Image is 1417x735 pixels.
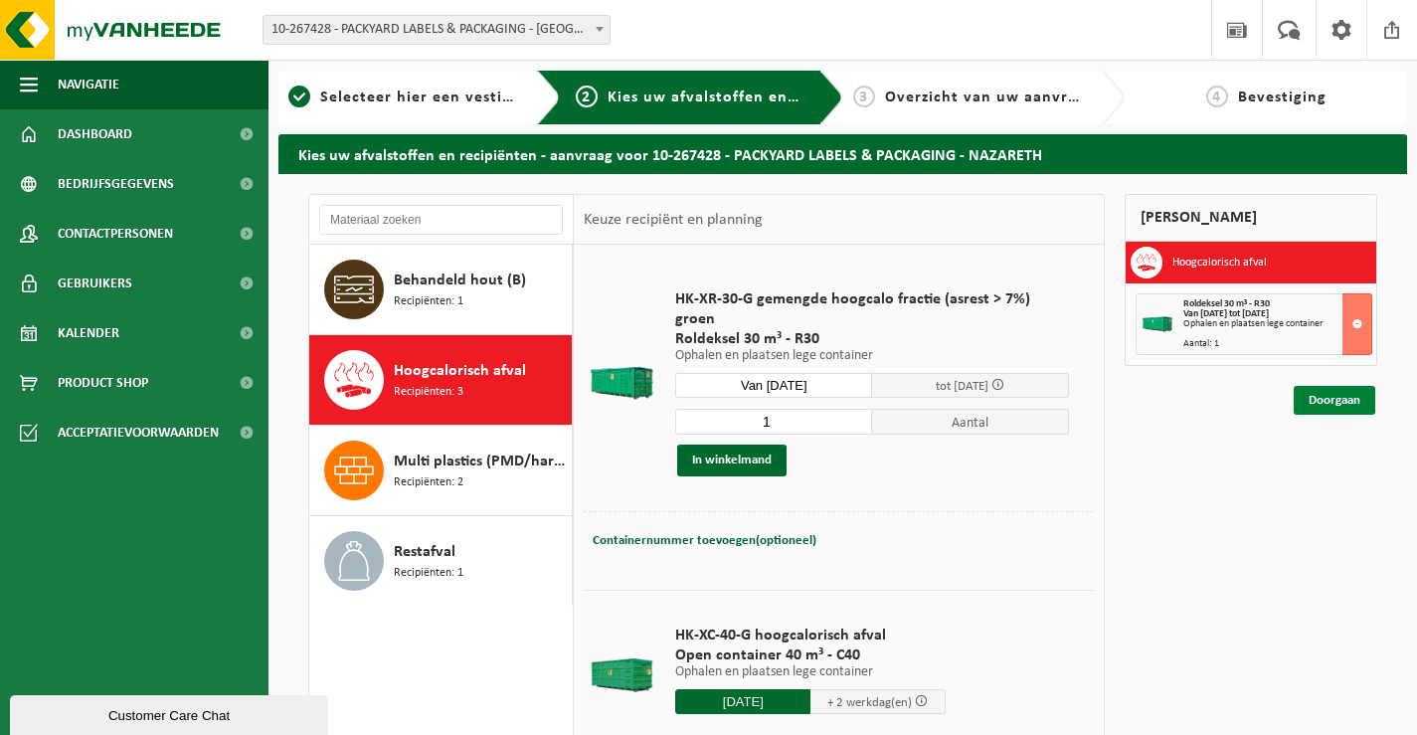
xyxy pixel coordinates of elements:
[394,383,463,402] span: Recipiënten: 3
[320,90,535,105] span: Selecteer hier een vestiging
[675,289,1069,329] span: HK-XR-30-G gemengde hoogcalo fractie (asrest > 7%) groen
[1294,386,1375,415] a: Doorgaan
[827,696,912,709] span: + 2 werkdag(en)
[936,380,988,393] span: tot [DATE]
[58,308,119,358] span: Kalender
[278,134,1407,173] h2: Kies uw afvalstoffen en recipiënten - aanvraag voor 10-267428 - PACKYARD LABELS & PACKAGING - NAZ...
[58,358,148,408] span: Product Shop
[264,16,610,44] span: 10-267428 - PACKYARD LABELS & PACKAGING - NAZARETH
[675,349,1069,363] p: Ophalen en plaatsen lege container
[309,245,573,335] button: Behandeld hout (B) Recipiënten: 1
[1172,247,1267,278] h3: Hoogcalorisch afval
[58,408,219,458] span: Acceptatievoorwaarden
[58,209,173,259] span: Contactpersonen
[58,109,132,159] span: Dashboard
[309,426,573,516] button: Multi plastics (PMD/harde kunststoffen/spanbanden/EPS/folie naturel/folie gemengd) Recipiënten: 2
[394,540,455,564] span: Restafval
[394,564,463,583] span: Recipiënten: 1
[10,691,332,735] iframe: chat widget
[58,159,174,209] span: Bedrijfsgegevens
[872,409,1069,435] span: Aantal
[608,90,881,105] span: Kies uw afvalstoffen en recipiënten
[394,473,463,492] span: Recipiënten: 2
[394,269,526,292] span: Behandeld hout (B)
[675,665,946,679] p: Ophalen en plaatsen lege container
[574,195,773,245] div: Keuze recipiënt en planning
[1183,308,1269,319] strong: Van [DATE] tot [DATE]
[288,86,521,109] a: 1Selecteer hier een vestiging
[675,689,810,714] input: Selecteer datum
[677,445,787,476] button: In winkelmand
[394,450,567,473] span: Multi plastics (PMD/harde kunststoffen/spanbanden/EPS/folie naturel/folie gemengd)
[1125,194,1377,242] div: [PERSON_NAME]
[576,86,598,107] span: 2
[288,86,310,107] span: 1
[319,205,563,235] input: Materiaal zoeken
[58,259,132,308] span: Gebruikers
[1183,298,1270,309] span: Roldeksel 30 m³ - R30
[394,359,526,383] span: Hoogcalorisch afval
[675,645,946,665] span: Open container 40 m³ - C40
[263,15,611,45] span: 10-267428 - PACKYARD LABELS & PACKAGING - NAZARETH
[675,626,946,645] span: HK-XC-40-G hoogcalorisch afval
[1183,339,1371,349] div: Aantal: 1
[394,292,463,311] span: Recipiënten: 1
[675,329,1069,349] span: Roldeksel 30 m³ - R30
[1206,86,1228,107] span: 4
[885,90,1095,105] span: Overzicht van uw aanvraag
[1238,90,1327,105] span: Bevestiging
[593,534,816,547] span: Containernummer toevoegen(optioneel)
[591,527,818,555] button: Containernummer toevoegen(optioneel)
[853,86,875,107] span: 3
[309,335,573,426] button: Hoogcalorisch afval Recipiënten: 3
[309,516,573,606] button: Restafval Recipiënten: 1
[1183,319,1371,329] div: Ophalen en plaatsen lege container
[58,60,119,109] span: Navigatie
[675,373,872,398] input: Selecteer datum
